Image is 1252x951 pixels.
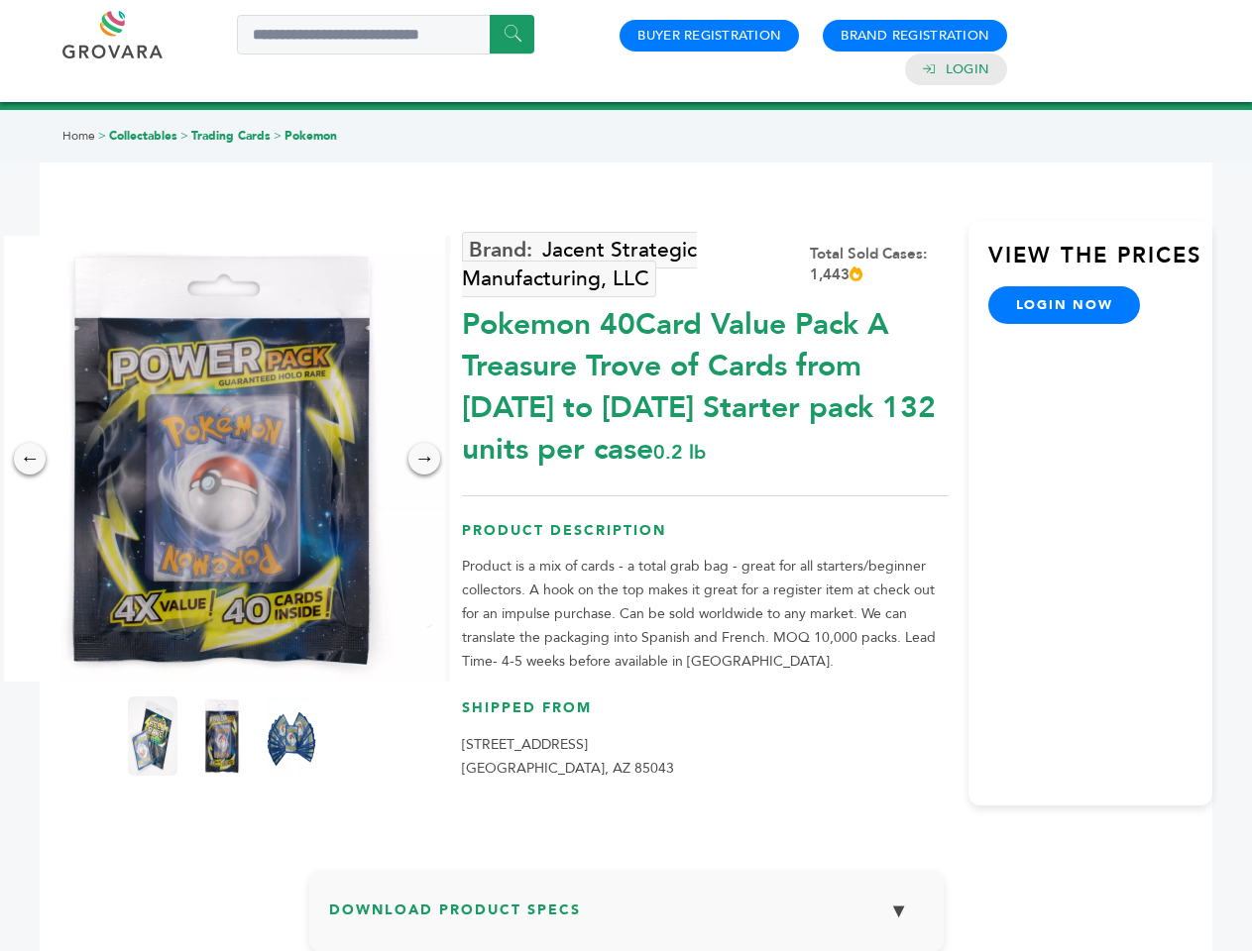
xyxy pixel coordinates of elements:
a: Login [946,60,989,78]
a: Trading Cards [191,128,271,144]
a: Jacent Strategic Manufacturing, LLC [462,232,697,297]
div: ← [14,443,46,475]
a: Home [62,128,95,144]
h3: Product Description [462,521,949,556]
h3: Shipped From [462,698,949,733]
a: Pokemon [285,128,337,144]
a: login now [988,286,1141,324]
div: → [408,443,440,475]
span: > [98,128,106,144]
p: Product is a mix of cards - a total grab bag - great for all starters/beginner collectors. A hook... [462,555,949,674]
img: Pokemon 40-Card Value Pack – A Treasure Trove of Cards from 1996 to 2024 - Starter pack! 132 unit... [128,696,177,776]
div: Pokemon 40Card Value Pack A Treasure Trove of Cards from [DATE] to [DATE] Starter pack 132 units ... [462,294,949,471]
h3: View the Prices [988,241,1212,286]
a: Collectables [109,128,177,144]
img: Pokemon 40-Card Value Pack – A Treasure Trove of Cards from 1996 to 2024 - Starter pack! 132 unit... [197,696,247,776]
span: > [180,128,188,144]
a: Buyer Registration [637,27,781,45]
h3: Download Product Specs [329,890,924,947]
input: Search a product or brand... [237,15,534,54]
img: Pokemon 40-Card Value Pack – A Treasure Trove of Cards from 1996 to 2024 - Starter pack! 132 unit... [267,696,316,776]
a: Brand Registration [841,27,989,45]
div: Total Sold Cases: 1,443 [810,244,949,285]
span: > [274,128,282,144]
button: ▼ [874,890,924,932]
p: [STREET_ADDRESS] [GEOGRAPHIC_DATA], AZ 85043 [462,733,949,781]
span: 0.2 lb [653,439,706,466]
